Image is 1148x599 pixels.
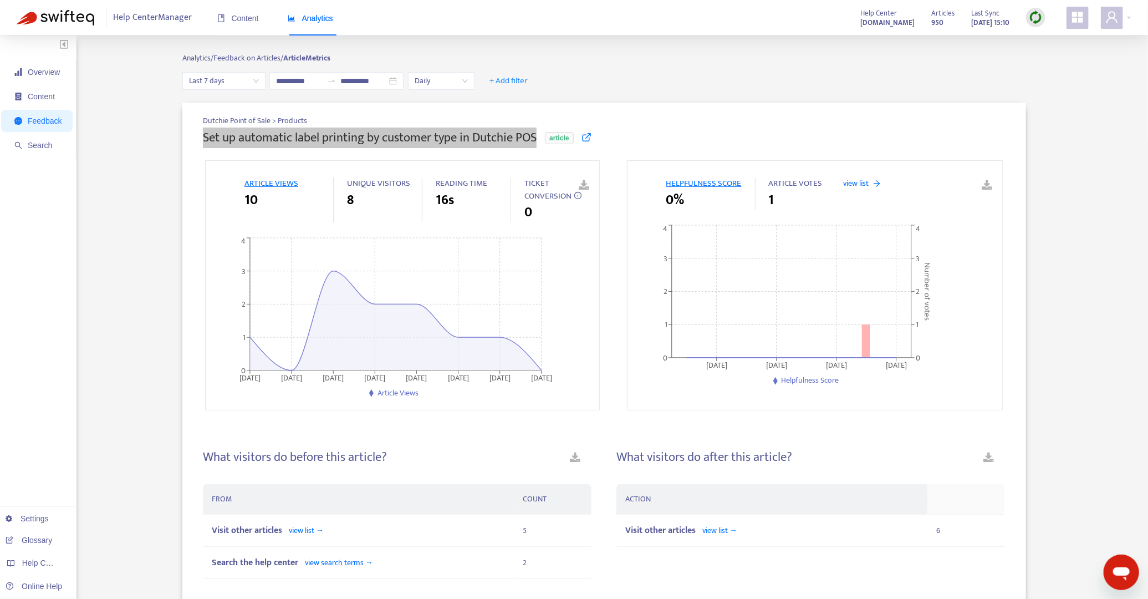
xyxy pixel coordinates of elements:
[6,514,49,523] a: Settings
[524,202,532,222] span: 0
[886,359,907,372] tspan: [DATE]
[531,372,552,384] tspan: [DATE]
[217,14,259,23] span: Content
[481,72,536,90] button: + Add filter
[916,286,920,298] tspan: 2
[524,176,572,203] span: TICKET CONVERSION
[860,17,915,29] strong: [DOMAIN_NAME]
[242,265,246,277] tspan: 3
[664,286,667,298] tspan: 2
[377,387,419,399] span: Article Views
[782,374,839,387] span: Helpfulness Score
[769,190,774,210] span: 1
[364,372,385,384] tspan: [DATE]
[327,77,336,85] span: swap-right
[1105,11,1119,24] span: user
[281,372,302,384] tspan: [DATE]
[702,524,737,537] span: view list →
[283,52,330,64] strong: Article Metrics
[347,176,410,190] span: UNIQUE VISITORS
[243,331,246,344] tspan: 1
[860,16,915,29] a: [DOMAIN_NAME]
[971,17,1009,29] strong: [DATE] 15:10
[436,176,487,190] span: READING TIME
[706,359,727,372] tspan: [DATE]
[971,7,999,19] span: Last Sync
[545,132,573,144] span: article
[272,114,278,127] span: >
[844,177,869,189] span: view list
[616,484,927,515] th: ACTION
[212,523,282,538] span: Visit other articles
[406,372,427,384] tspan: [DATE]
[931,17,943,29] strong: 950
[916,318,919,331] tspan: 1
[182,52,283,64] span: Analytics/ Feedback on Articles/
[114,7,192,28] span: Help Center Manager
[489,74,528,88] span: + Add filter
[28,116,62,125] span: Feedback
[1029,11,1043,24] img: sync.dc5367851b00ba804db3.png
[1071,11,1084,24] span: appstore
[448,372,469,384] tspan: [DATE]
[666,176,742,190] span: HELPFULNESS SCORE
[289,524,324,537] span: view list →
[327,77,336,85] span: to
[931,7,955,19] span: Articles
[244,190,258,210] span: 10
[14,141,22,149] span: search
[6,582,62,591] a: Online Help
[665,318,667,331] tspan: 1
[17,10,94,26] img: Swifteq
[241,235,246,247] tspan: 4
[217,14,225,22] span: book
[523,524,527,537] span: 5
[28,68,60,77] span: Overview
[920,262,934,321] tspan: Number of votes
[436,190,454,210] span: 16s
[936,524,940,537] span: 6
[347,190,354,210] span: 8
[288,14,295,22] span: area-chart
[766,359,787,372] tspan: [DATE]
[28,92,55,101] span: Content
[663,352,667,364] tspan: 0
[415,73,468,89] span: Daily
[514,484,591,515] th: COUNT
[663,222,667,235] tspan: 4
[14,117,22,125] span: message
[916,352,920,364] tspan: 0
[203,130,537,145] h4: Set up automatic label printing by customer type in Dutchie POS
[203,450,387,465] h4: What visitors do before this article?
[212,555,298,570] span: Search the help center
[916,252,920,265] tspan: 3
[242,298,246,311] tspan: 2
[14,93,22,100] span: container
[489,372,511,384] tspan: [DATE]
[523,556,527,569] span: 2
[826,359,847,372] tspan: [DATE]
[305,556,373,569] span: view search terms →
[239,372,261,384] tspan: [DATE]
[22,559,68,567] span: Help Centers
[14,68,22,76] span: signal
[625,523,696,538] span: Visit other articles
[916,222,920,235] tspan: 4
[244,176,298,190] span: ARTICLE VIEWS
[189,73,259,89] span: Last 7 days
[666,190,685,210] span: 0%
[278,115,307,126] span: Products
[873,180,881,187] span: arrow-right
[323,372,344,384] tspan: [DATE]
[664,252,667,265] tspan: 3
[241,364,246,377] tspan: 0
[1104,555,1139,590] iframe: Button to launch messaging window
[28,141,52,150] span: Search
[860,7,897,19] span: Help Center
[6,536,52,545] a: Glossary
[769,176,823,190] span: ARTICLE VOTES
[203,114,272,127] span: Dutchie Point of Sale
[288,14,333,23] span: Analytics
[203,484,514,515] th: FROM
[616,450,792,465] h4: What visitors do after this article?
